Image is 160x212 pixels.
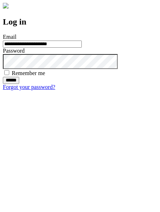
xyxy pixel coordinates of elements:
[3,3,9,9] img: logo-4e3dc11c47720685a147b03b5a06dd966a58ff35d612b21f08c02c0306f2b779.png
[3,34,16,40] label: Email
[3,17,157,27] h2: Log in
[3,84,55,90] a: Forgot your password?
[12,70,45,76] label: Remember me
[3,48,25,54] label: Password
